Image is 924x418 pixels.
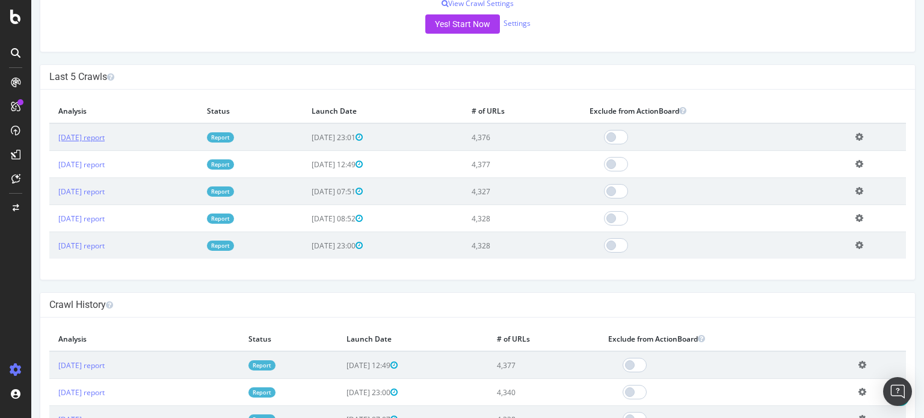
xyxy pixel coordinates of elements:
[217,360,244,370] a: Report
[431,99,549,123] th: # of URLs
[394,14,469,34] button: Yes! Start Now
[18,299,875,311] h4: Crawl History
[315,387,366,398] span: [DATE] 23:00
[167,99,271,123] th: Status
[431,151,549,178] td: 4,377
[18,71,875,83] h4: Last 5 Crawls
[27,186,73,197] a: [DATE] report
[431,232,549,259] td: 4,328
[18,99,167,123] th: Analysis
[27,132,73,143] a: [DATE] report
[883,377,912,406] div: Open Intercom Messenger
[549,99,815,123] th: Exclude from ActionBoard
[27,241,73,251] a: [DATE] report
[431,205,549,232] td: 4,328
[431,123,549,151] td: 4,376
[176,214,203,224] a: Report
[208,327,306,351] th: Status
[280,159,331,170] span: [DATE] 12:49
[27,387,73,398] a: [DATE] report
[217,387,244,398] a: Report
[27,214,73,224] a: [DATE] report
[431,178,549,205] td: 4,327
[280,132,331,143] span: [DATE] 23:01
[568,327,818,351] th: Exclude from ActionBoard
[271,99,431,123] th: Launch Date
[457,379,568,406] td: 4,340
[457,351,568,379] td: 4,377
[280,241,331,251] span: [DATE] 23:00
[176,186,203,197] a: Report
[176,159,203,170] a: Report
[315,360,366,370] span: [DATE] 12:49
[280,186,331,197] span: [DATE] 07:51
[280,214,331,224] span: [DATE] 08:52
[27,360,73,370] a: [DATE] report
[306,327,457,351] th: Launch Date
[27,159,73,170] a: [DATE] report
[18,327,208,351] th: Analysis
[472,18,499,28] a: Settings
[457,327,568,351] th: # of URLs
[176,241,203,251] a: Report
[176,132,203,143] a: Report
